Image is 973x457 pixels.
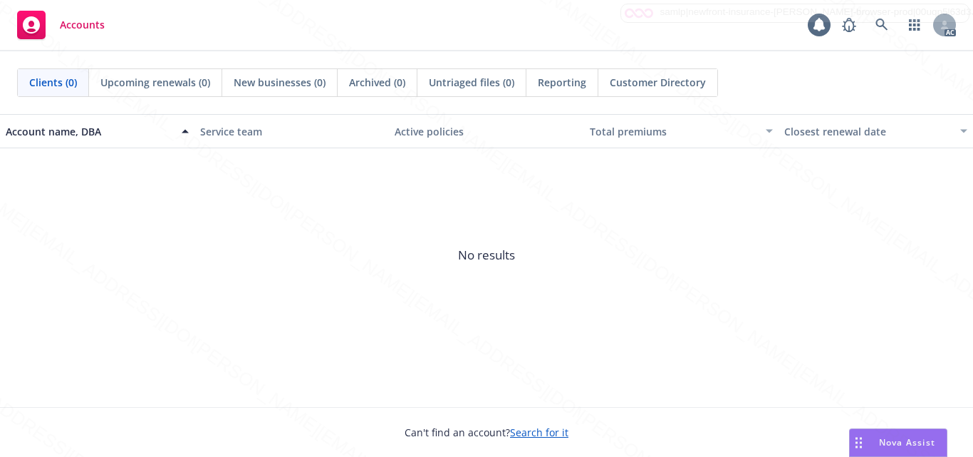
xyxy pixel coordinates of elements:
[590,124,757,139] div: Total premiums
[6,124,173,139] div: Account name, DBA
[610,75,706,90] span: Customer Directory
[784,124,952,139] div: Closest renewal date
[395,124,578,139] div: Active policies
[849,428,947,457] button: Nova Assist
[194,114,389,148] button: Service team
[349,75,405,90] span: Archived (0)
[850,429,868,456] div: Drag to move
[100,75,210,90] span: Upcoming renewals (0)
[405,425,568,440] span: Can't find an account?
[868,11,896,39] a: Search
[538,75,586,90] span: Reporting
[60,19,105,31] span: Accounts
[835,11,863,39] a: Report a Bug
[510,426,568,439] a: Search for it
[879,436,935,448] span: Nova Assist
[584,114,779,148] button: Total premiums
[29,75,77,90] span: Clients (0)
[429,75,514,90] span: Untriaged files (0)
[234,75,326,90] span: New businesses (0)
[779,114,973,148] button: Closest renewal date
[389,114,583,148] button: Active policies
[200,124,383,139] div: Service team
[900,11,929,39] a: Switch app
[11,5,110,45] a: Accounts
